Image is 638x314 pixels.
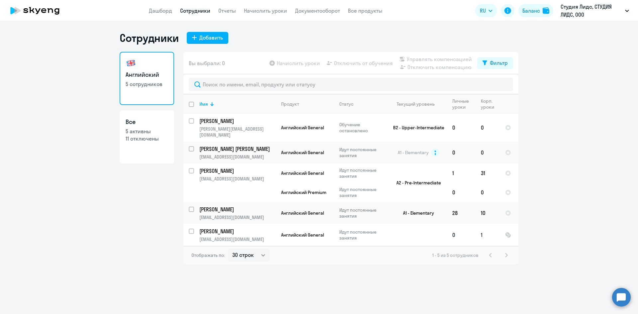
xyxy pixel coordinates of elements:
[385,114,447,142] td: B2 - Upper-Intermediate
[475,4,497,17] button: RU
[120,110,174,163] a: Все5 активны11 отключены
[281,101,299,107] div: Продукт
[476,142,500,163] td: 0
[522,7,540,15] div: Баланс
[476,114,500,142] td: 0
[187,32,228,44] button: Добавить
[339,167,385,179] p: Идут постоянные занятия
[126,70,168,79] h3: Английский
[218,7,236,14] a: Отчеты
[199,101,208,107] div: Имя
[191,252,225,258] span: Отображать по:
[348,7,382,14] a: Все продукты
[339,207,385,219] p: Идут постоянные занятия
[120,52,174,105] a: Английский5 сотрудников
[126,118,168,126] h3: Все
[481,98,499,110] div: Корп. уроки
[126,128,168,135] p: 5 активны
[199,206,275,213] a: [PERSON_NAME]
[447,224,476,246] td: 0
[490,59,508,67] div: Фильтр
[561,3,622,19] p: Студия Лидс, СТУДИЯ ЛИДС, ООО
[199,228,274,235] p: [PERSON_NAME]
[480,7,486,15] span: RU
[477,57,513,69] button: Фильтр
[397,101,435,107] div: Текущий уровень
[447,142,476,163] td: 0
[199,167,275,174] a: [PERSON_NAME]
[199,145,275,153] a: [PERSON_NAME] [PERSON_NAME]
[244,7,287,14] a: Начислить уроки
[543,7,549,14] img: balance
[180,7,210,14] a: Сотрудники
[199,206,274,213] p: [PERSON_NAME]
[149,7,172,14] a: Дашборд
[447,114,476,142] td: 0
[476,224,500,246] td: 1
[281,150,324,156] span: Английский General
[126,135,168,142] p: 11 отключены
[385,202,447,224] td: A1 - Elementary
[557,3,632,19] button: Студия Лидс, СТУДИЯ ЛИДС, ООО
[518,4,553,17] button: Балансbalance
[398,150,429,156] span: A1 - Elementary
[339,186,385,198] p: Идут постоянные занятия
[447,163,476,183] td: 1
[295,7,340,14] a: Документооборот
[339,147,385,158] p: Идут постоянные занятия
[281,232,324,238] span: Английский General
[339,101,354,107] div: Статус
[339,122,385,134] p: Обучение остановлено
[339,229,385,241] p: Идут постоянные занятия
[126,80,168,88] p: 5 сотрудников
[189,59,225,67] span: Вы выбрали: 0
[281,210,324,216] span: Английский General
[476,163,500,183] td: 31
[199,117,274,125] p: [PERSON_NAME]
[199,236,275,242] p: [EMAIL_ADDRESS][DOMAIN_NAME]
[199,154,275,160] p: [EMAIL_ADDRESS][DOMAIN_NAME]
[281,189,326,195] span: Английский Premium
[281,125,324,131] span: Английский General
[432,252,478,258] span: 1 - 5 из 5 сотрудников
[199,214,275,220] p: [EMAIL_ADDRESS][DOMAIN_NAME]
[452,98,475,110] div: Личные уроки
[120,31,179,45] h1: Сотрудники
[199,34,223,42] div: Добавить
[447,183,476,202] td: 0
[281,170,324,176] span: Английский General
[199,145,274,153] p: [PERSON_NAME] [PERSON_NAME]
[447,202,476,224] td: 28
[126,58,136,68] img: english
[199,228,275,235] a: [PERSON_NAME]
[189,78,513,91] input: Поиск по имени, email, продукту или статусу
[199,117,275,125] a: [PERSON_NAME]
[390,101,447,107] div: Текущий уровень
[385,163,447,202] td: A2 - Pre-Intermediate
[199,126,275,138] p: [PERSON_NAME][EMAIL_ADDRESS][DOMAIN_NAME]
[199,101,275,107] div: Имя
[199,167,274,174] p: [PERSON_NAME]
[476,202,500,224] td: 10
[476,183,500,202] td: 0
[199,176,275,182] p: [EMAIL_ADDRESS][DOMAIN_NAME]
